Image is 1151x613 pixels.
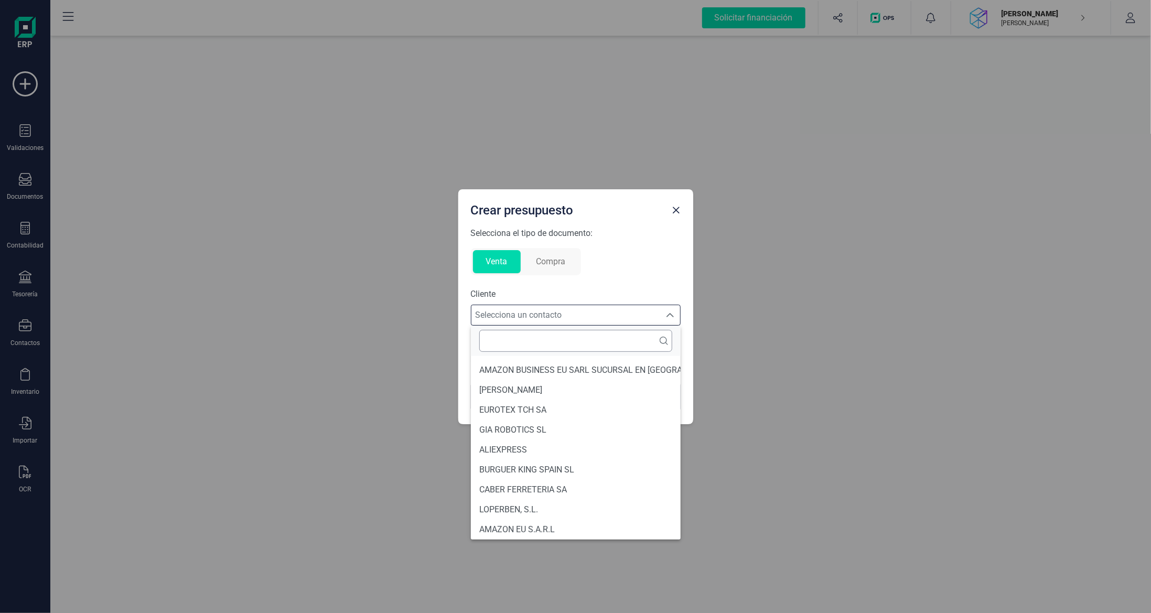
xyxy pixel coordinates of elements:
li: ROSER GONZÁLEZ ÒDENA [471,540,740,560]
li: AMAZON BUSINESS EU SARL SUCURSAL EN ESPAÑA [471,360,740,380]
span: [PERSON_NAME] [479,384,542,396]
button: Close [668,202,685,219]
li: GIA ROBOTICS SL [471,420,740,440]
span: GIA ROBOTICS SL [479,424,546,436]
p: Cliente [471,288,496,300]
div: Selecciona un contacto [660,311,680,319]
li: LOPERBEN, S.L. [471,500,740,520]
button: Venta [473,250,521,273]
span: ALIEXPRESS [479,444,527,456]
button: Compra [523,250,579,273]
li: CABER FERRETERIA SA [471,480,740,500]
span: CABER FERRETERIA SA [479,483,567,496]
span: Selecciona un contacto [471,305,660,326]
li: JOSEP CASAS CASAS [471,380,740,400]
li: ALIEXPRESS [471,440,740,460]
span: LOPERBEN, S.L. [479,503,538,516]
li: AMAZON EU S.A.R.L [471,520,740,540]
div: Crear presupuesto [467,198,668,219]
li: BURGUER KING SPAIN SL [471,460,740,480]
span: AMAZON BUSINESS EU SARL SUCURSAL EN [GEOGRAPHIC_DATA] [479,364,727,377]
span: BURGUER KING SPAIN SL [479,464,574,476]
p: Selecciona el tipo de documento: [471,227,593,240]
span: EUROTEX TCH SA [479,404,546,416]
li: EUROTEX TCH SA [471,400,740,420]
span: AMAZON EU S.A.R.L [479,523,555,536]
